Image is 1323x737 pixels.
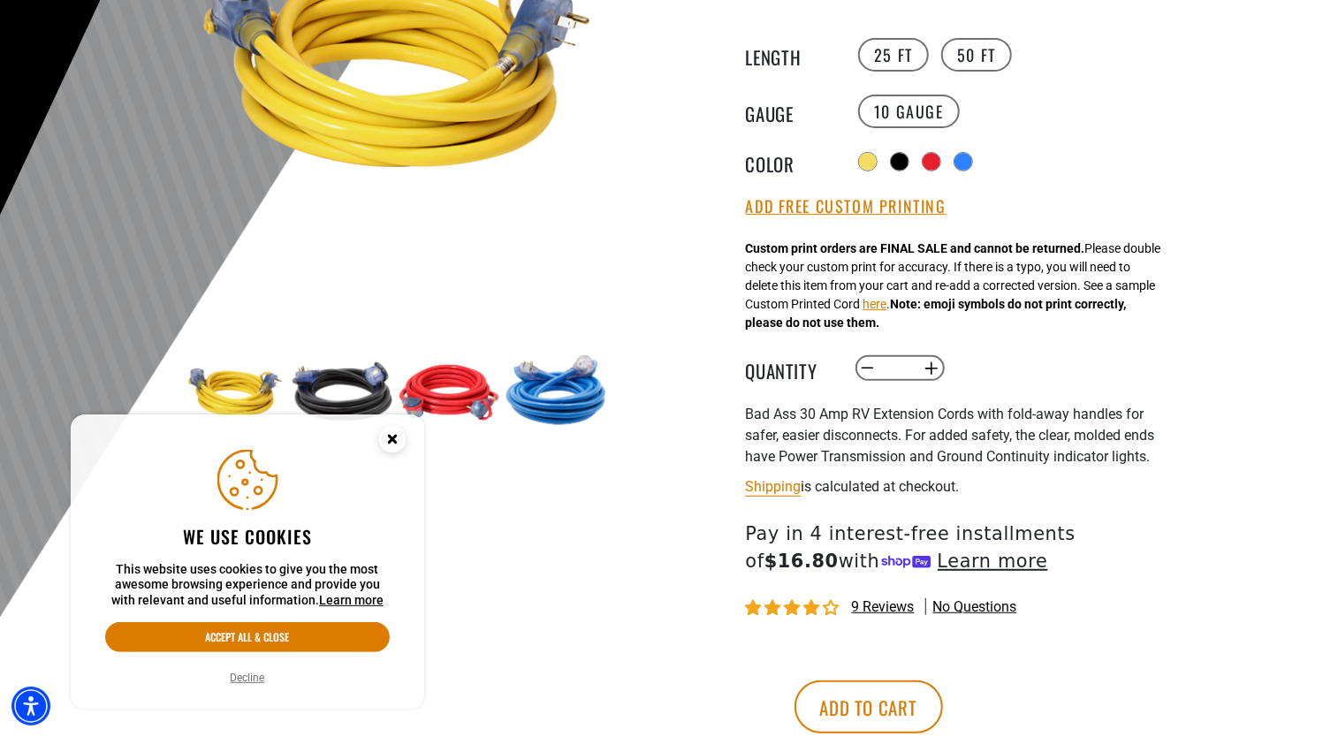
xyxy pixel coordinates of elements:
[746,357,834,380] label: Quantity
[746,475,1179,498] div: is calculated at checkout.
[319,593,384,607] a: This website uses cookies to give you the most awesome browsing experience and provide you with r...
[746,239,1161,332] div: Please double check your custom print for accuracy. If there is a typo, you will need to delete t...
[941,38,1012,72] label: 50 FT
[746,43,834,66] legend: Length
[291,341,393,444] img: black
[852,598,915,615] span: 9 reviews
[11,687,50,726] div: Accessibility Menu
[746,406,1155,465] span: Bad Ass 30 Amp RV Extension Cords with fold-away handles for safer, easier disconnects. For added...
[505,341,607,444] img: blue
[746,241,1085,255] strong: Custom print orders are FINAL SALE and cannot be returned.
[105,525,390,548] h2: We use cookies
[746,100,834,123] legend: Gauge
[933,597,1017,617] span: No questions
[361,414,424,469] button: Close this option
[746,478,802,495] a: Shipping
[858,95,960,128] label: 10 Gauge
[184,341,286,444] img: yellow
[858,38,929,72] label: 25 FT
[746,600,843,617] span: 4.11 stars
[795,680,943,733] button: Add to cart
[746,150,834,173] legend: Color
[105,622,390,652] button: Accept all & close
[746,197,947,217] button: Add Free Custom Printing
[105,562,390,609] p: This website uses cookies to give you the most awesome browsing experience and provide you with r...
[398,341,500,444] img: red
[71,414,424,710] aside: Cookie Consent
[225,669,270,687] button: Decline
[746,297,1127,330] strong: Note: emoji symbols do not print correctly, please do not use them.
[863,295,887,314] button: here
